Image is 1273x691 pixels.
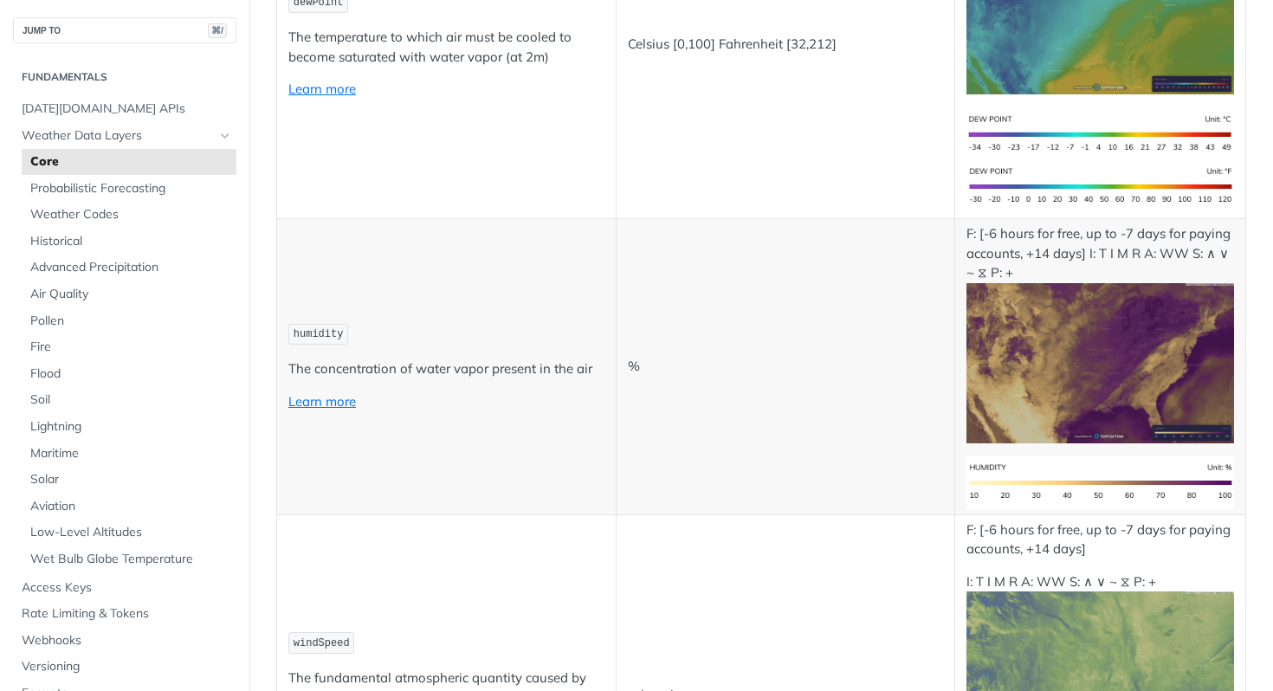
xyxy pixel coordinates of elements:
a: Soil [22,387,236,413]
span: Wet Bulb Globe Temperature [30,551,232,568]
span: Expand image [966,662,1234,679]
p: The concentration of water vapor present in the air [288,359,604,379]
span: Expand image [966,5,1234,22]
p: F: [-6 hours for free, up to -7 days for paying accounts, +14 days] I: T I M R A: WW S: ∧ ∨ ~ ⧖ P: + [966,224,1234,443]
button: JUMP TO⌘/ [13,17,236,43]
a: Historical [22,229,236,255]
a: Versioning [13,654,236,680]
a: [DATE][DOMAIN_NAME] APIs [13,96,236,122]
span: Access Keys [22,579,232,597]
span: [DATE][DOMAIN_NAME] APIs [22,100,232,118]
span: Expand image [966,177,1234,193]
span: Fire [30,339,232,356]
a: Air Quality [22,281,236,307]
span: Maritime [30,445,232,462]
span: ⌘/ [208,23,227,38]
span: windSpeed [294,637,350,649]
a: Flood [22,361,236,387]
span: Expand image [966,353,1234,370]
span: Weather Codes [30,206,232,223]
a: Probabilistic Forecasting [22,176,236,202]
a: Webhooks [13,628,236,654]
span: Aviation [30,498,232,515]
span: Core [30,153,232,171]
span: Expand image [966,473,1234,489]
span: Weather Data Layers [22,127,214,145]
p: Celsius [0,100] Fahrenheit [32,212] [628,35,944,55]
a: Weather Codes [22,202,236,228]
span: Versioning [22,658,232,675]
a: Aviation [22,494,236,520]
p: F: [-6 hours for free, up to -7 days for paying accounts, +14 days] [966,520,1234,559]
a: Rate Limiting & Tokens [13,601,236,627]
button: Hide subpages for Weather Data Layers [218,129,232,143]
a: Learn more [288,81,356,97]
span: Webhooks [22,632,232,649]
a: Access Keys [13,575,236,601]
p: % [628,357,944,377]
a: Core [22,149,236,175]
a: Maritime [22,441,236,467]
span: Probabilistic Forecasting [30,180,232,197]
a: Pollen [22,308,236,334]
span: Rate Limiting & Tokens [22,605,232,623]
span: Low-Level Altitudes [30,524,232,541]
a: Fire [22,334,236,360]
span: Advanced Precipitation [30,259,232,276]
span: humidity [294,328,344,340]
span: Solar [30,471,232,488]
a: Lightning [22,414,236,440]
span: Flood [30,365,232,383]
a: Advanced Precipitation [22,255,236,281]
span: Expand image [966,125,1234,141]
a: Solar [22,467,236,493]
span: Pollen [30,313,232,330]
span: Lightning [30,418,232,436]
a: Weather Data LayersHide subpages for Weather Data Layers [13,123,236,149]
p: The temperature to which air must be cooled to become saturated with water vapor (at 2m) [288,28,604,67]
span: Air Quality [30,286,232,303]
a: Wet Bulb Globe Temperature [22,546,236,572]
h2: Fundamentals [13,69,236,85]
a: Low-Level Altitudes [22,520,236,546]
span: Soil [30,391,232,409]
a: Learn more [288,393,356,410]
span: Historical [30,233,232,250]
